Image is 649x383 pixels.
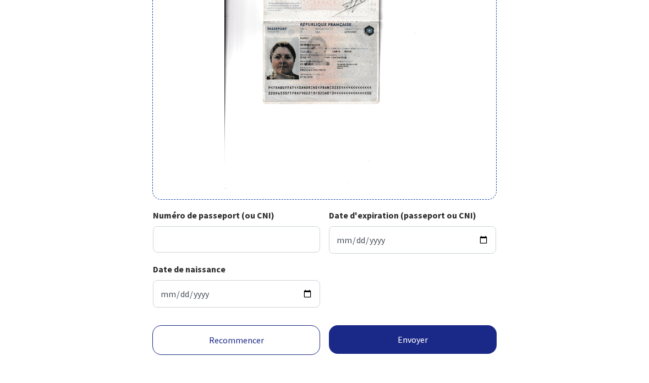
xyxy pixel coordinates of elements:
[329,325,497,354] button: Envoyer
[152,325,320,355] a: Recommencer
[153,210,274,221] strong: Numéro de passeport (ou CNI)
[329,210,476,221] strong: Date d'expiration (passeport ou CNI)
[153,264,226,275] strong: Date de naissance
